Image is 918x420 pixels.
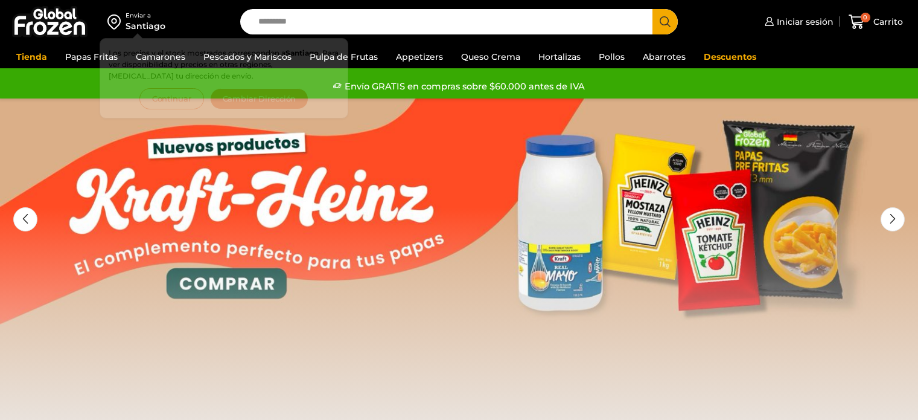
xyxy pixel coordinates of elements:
span: Carrito [870,16,903,28]
a: Papas Fritas [59,45,124,68]
button: Continuar [139,88,204,109]
span: Iniciar sesión [774,16,834,28]
a: Iniciar sesión [762,10,834,34]
a: Appetizers [390,45,449,68]
span: 0 [861,13,870,22]
a: Descuentos [698,45,762,68]
p: Los precios y el stock mostrados corresponden a . Para ver disponibilidad y precios en otras regi... [109,47,339,82]
div: Enviar a [126,11,165,20]
a: Tienda [10,45,53,68]
button: Cambiar Dirección [210,88,309,109]
a: Abarrotes [637,45,692,68]
a: Pollos [593,45,631,68]
div: Santiago [126,20,165,32]
a: Hortalizas [532,45,587,68]
button: Search button [652,9,678,34]
a: 0 Carrito [846,8,906,36]
img: address-field-icon.svg [107,11,126,32]
strong: Santiago [285,48,319,57]
a: Queso Crema [455,45,526,68]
